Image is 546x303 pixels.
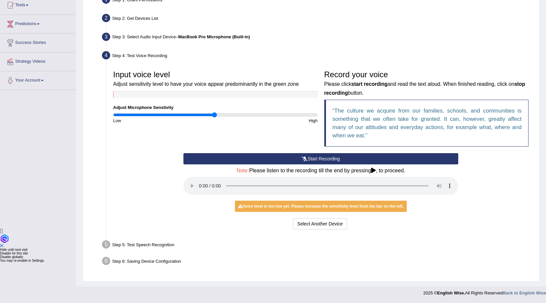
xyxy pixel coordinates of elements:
[113,81,299,87] small: Adjust sensitivity level to have your voice appear predominantly in the green zone
[0,15,76,31] a: Predictions
[99,238,536,253] div: Step 5: Test Speech Recognition
[0,71,76,88] a: Your Account
[178,34,250,39] b: MacBook Pro Microphone (Built-in)
[324,70,529,96] h3: Record your voice
[176,34,250,39] span: –
[423,286,546,296] div: 2025 © All Rights Reserved
[351,81,388,87] b: start recording
[237,168,249,173] span: Note:
[113,104,174,111] label: Adjust Microphone Senstivity
[99,31,536,45] div: Step 3: Select Audio Input Device
[113,70,318,88] h3: Input voice level
[333,108,522,139] q: The culture we acquire from our families, schools, and communities is something that we often tak...
[324,81,525,95] small: Please click and read the text aloud. When finished reading, click on button.
[324,81,525,95] b: stop recording
[99,255,536,269] div: Step 6: Saving Device Configuration
[99,12,536,26] div: Step 2: Get Devices List
[110,118,215,124] div: Low
[215,118,321,124] div: High
[183,168,458,174] h4: Please listen to the recording till the end by pressing , to proceed.
[503,290,546,295] a: Back to English Wise
[0,34,76,50] a: Success Stories
[99,49,536,64] div: Step 4: Test Voice Recording
[183,153,458,164] button: Start Recording
[235,201,407,212] div: Voice level is too low yet. Please increase the sensitivity level from the bar on the left.
[437,290,465,295] strong: English Wise.
[0,52,76,69] a: Strategy Videos
[293,218,347,229] button: Select Another Device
